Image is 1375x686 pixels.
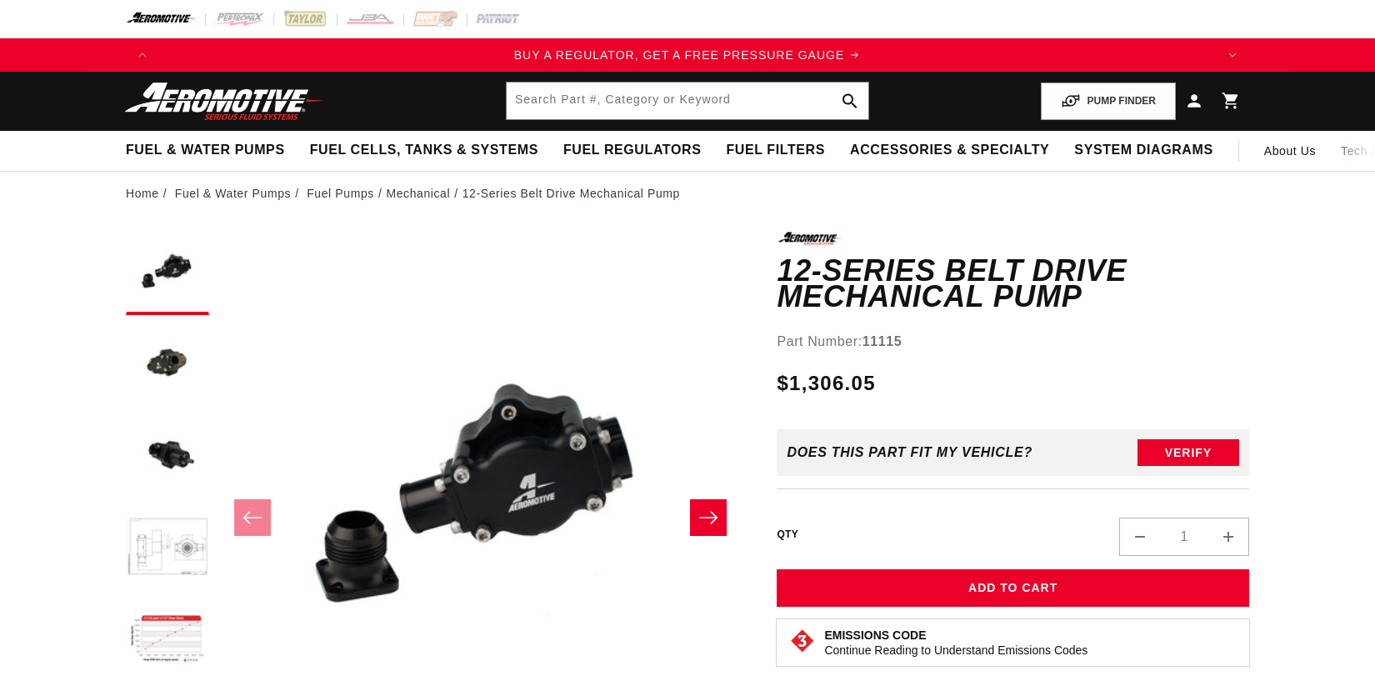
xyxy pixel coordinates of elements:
button: Add to Cart [777,569,1249,607]
button: Slide left [234,499,271,536]
button: Load image 5 in gallery view [126,598,209,682]
span: System Diagrams [1074,142,1212,159]
span: Fuel Cells, Tanks & Systems [310,142,538,159]
span: About Us [1264,144,1316,158]
a: About Us [1252,131,1328,171]
strong: Emissions Code [824,628,926,642]
button: Load image 2 in gallery view [126,323,209,407]
div: Announcement [159,46,1216,64]
button: Load image 4 in gallery view [126,507,209,590]
summary: Fuel Cells, Tanks & Systems [297,131,551,170]
a: BUY A REGULATOR, GET A FREE PRESSURE GAUGE [159,46,1216,64]
button: Emissions CodeContinue Reading to Understand Emissions Codes [824,628,1087,658]
button: search button [832,83,868,119]
input: Search by Part Number, Category or Keyword [507,83,868,119]
button: Load image 1 in gallery view [126,232,209,315]
div: Part Number: [777,331,1249,353]
div: Does This part fit My vehicle? [787,445,1032,460]
a: Home [126,184,159,203]
strong: 11115 [862,334,902,348]
a: Fuel & Water Pumps [175,184,291,203]
button: Translation missing: en.sections.announcements.previous_announcement [126,38,159,72]
a: Fuel Pumps [307,184,374,203]
span: Fuel Filters [726,142,825,159]
summary: Accessories & Specialty [837,131,1062,170]
button: Slide right [690,499,727,536]
nav: breadcrumbs [126,184,1249,203]
span: $1,306.05 [777,368,875,398]
summary: Fuel Regulators [551,131,713,170]
span: Accessories & Specialty [850,142,1049,159]
span: Fuel Regulators [563,142,701,159]
label: QTY [777,528,798,542]
img: Emissions code [789,628,816,654]
div: 1 of 4 [159,46,1216,64]
summary: Fuel & Water Pumps [113,131,297,170]
p: Continue Reading to Understand Emissions Codes [824,643,1087,658]
li: 12-Series Belt Drive Mechanical Pump [462,184,680,203]
li: Mechanical [386,184,462,203]
span: BUY A REGULATOR, GET A FREE PRESSURE GAUGE [514,48,845,62]
button: PUMP FINDER [1041,83,1176,120]
button: Verify [1137,439,1239,466]
button: Translation missing: en.sections.announcements.next_announcement [1216,38,1249,72]
img: Aeromotive [120,82,328,121]
span: Fuel & Water Pumps [126,142,285,159]
slideshow-component: Translation missing: en.sections.announcements.announcement_bar [84,38,1291,72]
button: Load image 3 in gallery view [126,415,209,498]
summary: Fuel Filters [713,131,837,170]
h1: 12-Series Belt Drive Mechanical Pump [777,258,1249,310]
summary: System Diagrams [1062,131,1225,170]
